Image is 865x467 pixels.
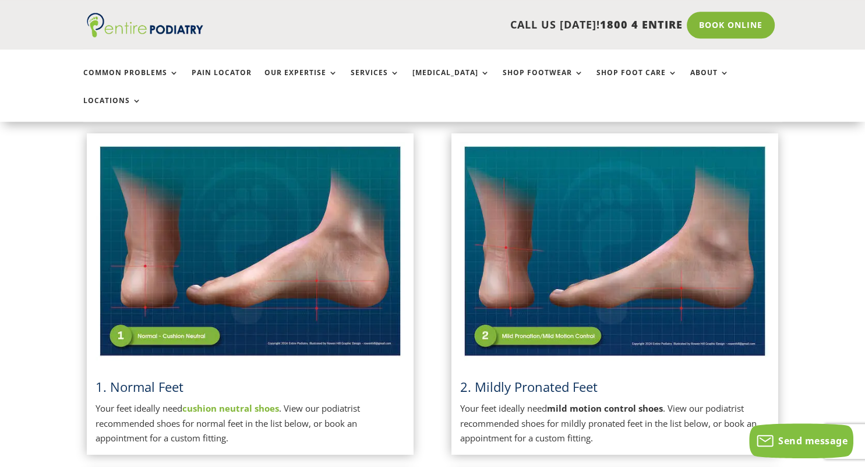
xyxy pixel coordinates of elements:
a: cushion neutral shoes [182,402,279,414]
img: Normal Feet - View Podiatrist Recommended Cushion Neutral Shoes [96,142,405,360]
a: Locations [83,97,142,122]
a: Common Problems [83,69,179,94]
img: logo (1) [87,13,203,37]
a: Entire Podiatry [87,28,203,40]
a: Book Online [687,12,775,38]
a: Shop Foot Care [596,69,677,94]
span: 1800 4 ENTIRE [600,17,683,31]
p: Your feet ideally need . View our podiatrist recommended shoes for mildly pronated feet in the li... [460,401,769,446]
a: About [690,69,729,94]
strong: mild motion control shoes [547,402,663,414]
a: Our Expertise [264,69,338,94]
img: Mildly Pronated Feet - View Podiatrist Recommended Mild Motion Control Shoes [460,142,769,360]
a: Pain Locator [192,69,252,94]
a: [MEDICAL_DATA] [412,69,490,94]
a: Shop Footwear [503,69,584,94]
span: Send message [778,434,848,447]
p: Your feet ideally need . View our podiatrist recommended shoes for normal feet in the list below,... [96,401,405,446]
span: 2. Mildly Pronated Feet [460,378,598,395]
p: CALL US [DATE]! [246,17,683,33]
a: Services [351,69,400,94]
button: Send message [749,423,853,458]
a: 1. Normal Feet [96,378,183,395]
